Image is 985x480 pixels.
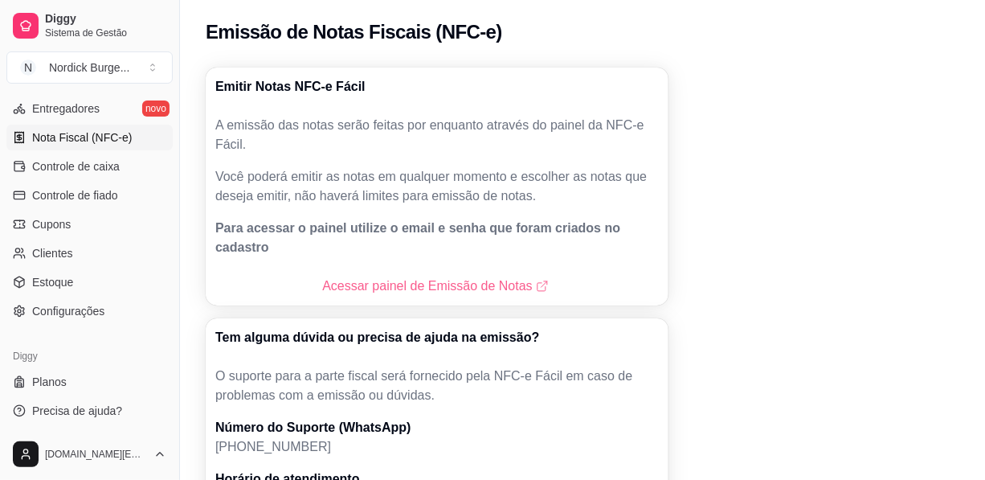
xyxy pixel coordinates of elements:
a: Precisa de ajuda? [6,398,173,424]
span: Controle de caixa [32,158,120,174]
button: Select a team [6,51,173,84]
a: Clientes [6,240,173,266]
a: Entregadoresnovo [6,96,173,121]
a: Acessar painel de Emissão de Notas [322,277,551,296]
p: Tem alguma dúvida ou precisa de ajuda na emissão? [215,328,539,347]
div: Nordick Burge ... [49,59,129,76]
span: Cupons [32,216,71,232]
p: [PHONE_NUMBER] [215,437,659,457]
a: Controle de caixa [6,154,173,179]
a: DiggySistema de Gestão [6,6,173,45]
p: Número do Suporte (WhatsApp) [215,418,659,437]
span: Controle de fiado [32,187,118,203]
p: Você poderá emitir as notas em qualquer momento e escolher as notas que deseja emitir, não haverá... [215,167,659,206]
a: Configurações [6,298,173,324]
p: O suporte para a parte fiscal será fornecido pela NFC-e Fácil em caso de problemas com a emissão ... [215,367,659,405]
a: Nota Fiscal (NFC-e) [6,125,173,150]
span: N [20,59,36,76]
a: Controle de fiado [6,183,173,208]
div: Diggy [6,343,173,369]
span: [DOMAIN_NAME][EMAIL_ADDRESS][DOMAIN_NAME] [45,448,147,461]
span: Estoque [32,274,73,290]
span: Diggy [45,12,166,27]
a: Planos [6,369,173,395]
p: Emitir Notas NFC-e Fácil [215,77,366,96]
span: Planos [32,374,67,390]
button: [DOMAIN_NAME][EMAIL_ADDRESS][DOMAIN_NAME] [6,435,173,474]
span: Sistema de Gestão [45,27,166,39]
span: Nota Fiscal (NFC-e) [32,129,132,146]
a: Estoque [6,269,173,295]
span: Clientes [32,245,73,261]
a: Cupons [6,211,173,237]
span: Precisa de ajuda? [32,403,122,419]
h2: Emissão de Notas Fiscais (NFC-e) [206,19,502,45]
p: A emissão das notas serão feitas por enquanto através do painel da NFC-e Fácil. [215,116,659,154]
p: Para acessar o painel utilize o email e senha que foram criados no cadastro [215,219,659,257]
span: Configurações [32,303,104,319]
span: Entregadores [32,101,100,117]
